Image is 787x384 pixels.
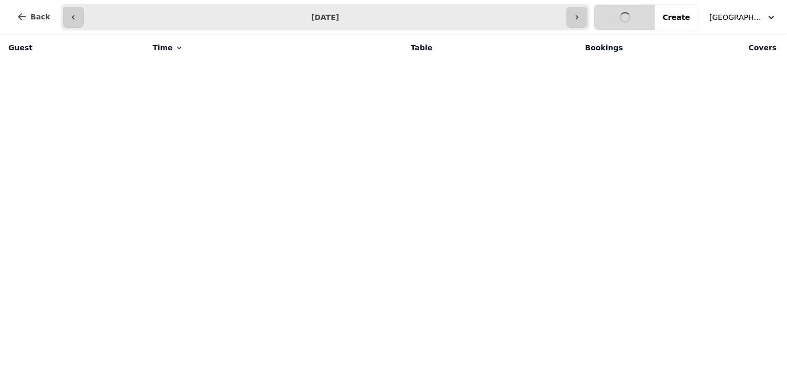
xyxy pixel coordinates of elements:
[709,12,762,23] span: [GEOGRAPHIC_DATA]
[629,35,783,60] th: Covers
[152,42,183,53] button: Time
[439,35,629,60] th: Bookings
[8,4,59,29] button: Back
[309,35,439,60] th: Table
[152,42,172,53] span: Time
[663,14,690,21] span: Create
[703,8,783,27] button: [GEOGRAPHIC_DATA]
[654,5,698,30] button: Create
[30,13,50,20] span: Back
